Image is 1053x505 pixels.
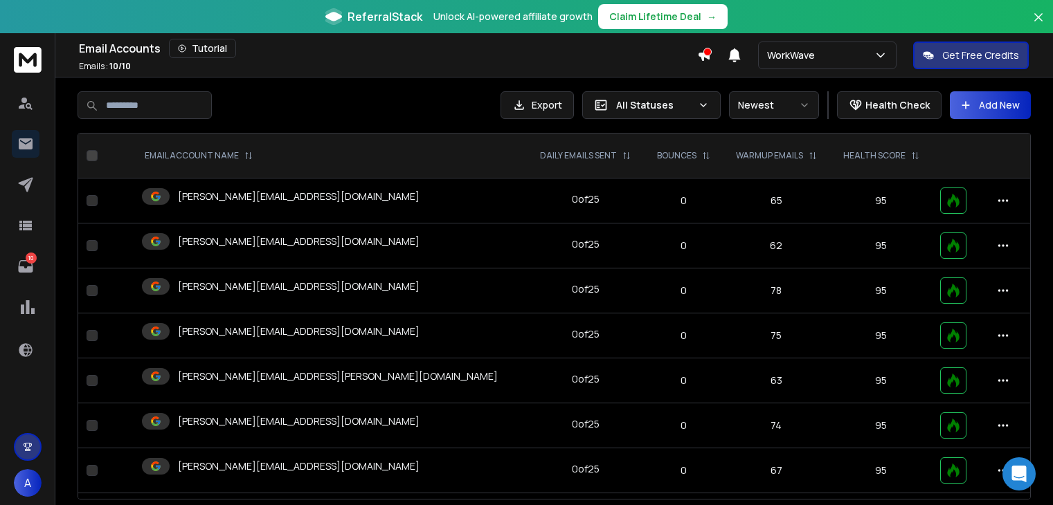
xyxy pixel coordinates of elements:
[572,327,600,341] div: 0 of 25
[830,223,933,268] td: 95
[14,469,42,497] button: A
[950,91,1031,119] button: Add New
[913,42,1029,69] button: Get Free Credits
[707,10,717,24] span: →
[12,252,39,280] a: 10
[540,150,617,161] p: DAILY EMAILS SENT
[736,150,803,161] p: WARMUP EMAILS
[178,235,420,248] p: [PERSON_NAME][EMAIL_ADDRESS][DOMAIN_NAME]
[657,150,696,161] p: BOUNCES
[652,463,714,477] p: 0
[572,417,600,431] div: 0 of 25
[729,91,819,119] button: Newest
[830,403,933,448] td: 95
[830,178,933,223] td: 95
[723,313,830,358] td: 75
[837,91,942,119] button: Health Check
[723,358,830,403] td: 63
[723,448,830,493] td: 67
[830,268,933,313] td: 95
[830,448,933,493] td: 95
[723,178,830,223] td: 65
[178,369,498,383] p: [PERSON_NAME][EMAIL_ADDRESS][PERSON_NAME][DOMAIN_NAME]
[652,284,714,297] p: 0
[169,39,236,58] button: Tutorial
[830,358,933,403] td: 95
[145,150,253,161] div: EMAIL ACCOUNT NAME
[652,329,714,342] p: 0
[178,414,420,428] p: [PERSON_NAME][EMAIL_ADDRESS][DOMAIN_NAME]
[652,194,714,208] p: 0
[843,150,906,161] p: HEALTH SCORE
[433,10,593,24] p: Unlock AI-powered affiliate growth
[178,324,420,338] p: [PERSON_NAME][EMAIL_ADDRESS][DOMAIN_NAME]
[178,459,420,473] p: [PERSON_NAME][EMAIL_ADDRESS][DOMAIN_NAME]
[572,282,600,296] div: 0 of 25
[723,268,830,313] td: 78
[1002,457,1036,490] div: Open Intercom Messenger
[109,60,131,72] span: 10 / 10
[348,8,422,25] span: ReferralStack
[652,374,714,387] p: 0
[178,279,420,293] p: [PERSON_NAME][EMAIL_ADDRESS][DOMAIN_NAME]
[865,98,930,112] p: Health Check
[79,61,131,72] p: Emails :
[572,192,600,206] div: 0 of 25
[572,462,600,476] div: 0 of 25
[1029,8,1047,42] button: Close banner
[723,403,830,448] td: 74
[723,223,830,268] td: 62
[79,39,697,58] div: Email Accounts
[616,98,692,112] p: All Statuses
[501,91,574,119] button: Export
[767,48,820,62] p: WorkWave
[652,239,714,252] p: 0
[572,237,600,251] div: 0 of 25
[598,4,728,29] button: Claim Lifetime Deal→
[572,372,600,386] div: 0 of 25
[830,313,933,358] td: 95
[942,48,1019,62] p: Get Free Credits
[178,190,420,203] p: [PERSON_NAME][EMAIL_ADDRESS][DOMAIN_NAME]
[26,252,37,264] p: 10
[652,419,714,432] p: 0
